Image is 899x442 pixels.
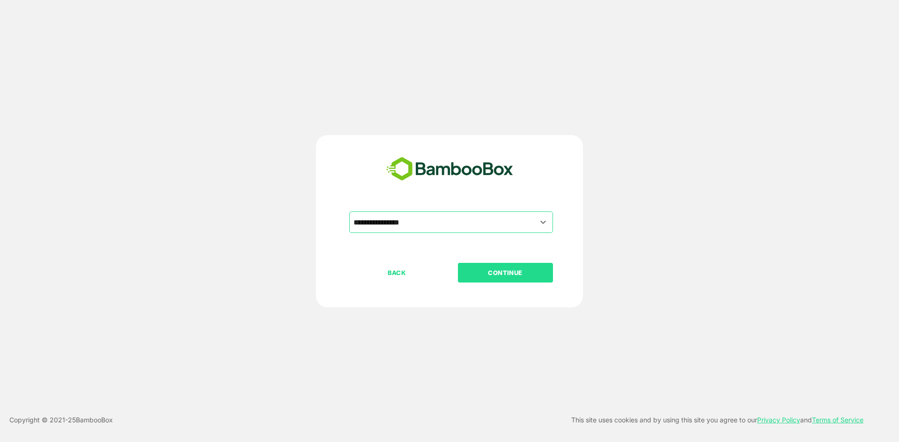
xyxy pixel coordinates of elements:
a: Terms of Service [812,416,863,424]
p: Copyright © 2021- 25 BambooBox [9,414,113,426]
p: CONTINUE [458,268,552,278]
p: BACK [350,268,444,278]
button: Open [537,216,550,228]
img: bamboobox [381,154,518,185]
a: Privacy Policy [757,416,800,424]
button: CONTINUE [458,263,553,283]
p: This site uses cookies and by using this site you agree to our and [571,414,863,426]
button: BACK [349,263,444,283]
